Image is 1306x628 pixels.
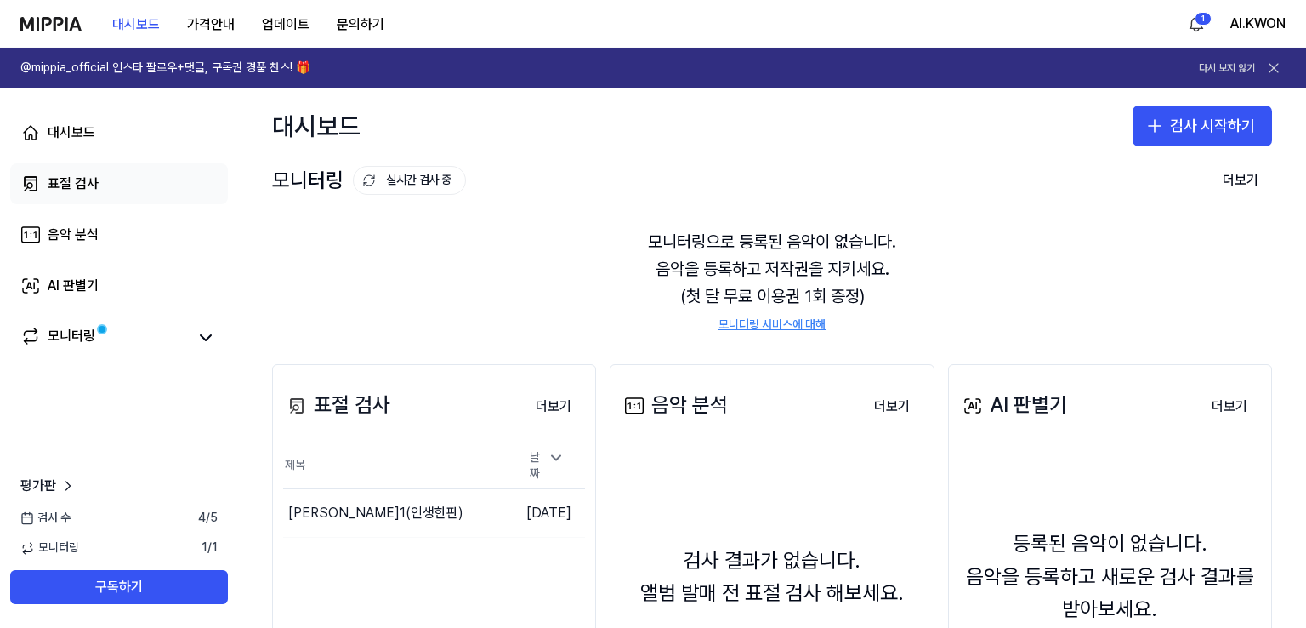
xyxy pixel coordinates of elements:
a: 모니터링 [20,326,187,350]
div: 모니터링으로 등록된 음악이 없습니다. 음악을 등록하고 저작권을 지키세요. (첫 달 무료 이용권 1회 증정) [272,208,1272,354]
button: 가격안내 [173,8,248,42]
a: AI 판별기 [10,265,228,306]
img: 알림 [1186,14,1207,34]
div: 검사 결과가 없습니다. 앨범 발매 전 표절 검사 해보세요. [640,545,904,610]
button: 구독하기 [10,570,228,604]
span: 1 / 1 [202,540,218,557]
a: 더보기 [860,388,923,424]
div: 대시보드 [272,106,361,146]
button: 대시보드 [99,8,173,42]
div: 음악 분석 [48,225,99,245]
button: 더보기 [1198,390,1261,424]
td: [DATE] [509,488,585,537]
button: AI.KWON [1230,14,1286,34]
div: 표절 검사 [283,389,390,421]
div: AI 판별기 [959,389,1067,421]
a: 업데이트 [248,1,323,48]
button: 검사 시작하기 [1133,106,1272,146]
span: 4 / 5 [198,510,218,527]
button: 더보기 [1209,163,1272,197]
a: 표절 검사 [10,163,228,204]
button: 업데이트 [248,8,323,42]
span: 검사 수 [20,510,71,527]
button: 알림1 [1183,10,1210,37]
img: logo [20,17,82,31]
a: 더보기 [1198,388,1261,424]
div: 1 [1195,12,1212,26]
div: AI 판별기 [48,276,99,296]
div: 대시보드 [48,123,95,143]
div: [PERSON_NAME]1(인생한판) [288,503,463,523]
button: 더보기 [522,390,585,424]
a: 더보기 [522,388,585,424]
a: 대시보드 [10,112,228,153]
span: 평가판 [20,476,56,496]
button: 문의하기 [323,8,398,42]
a: 평가판 [20,476,77,496]
div: 표절 검사 [48,174,99,194]
th: 제목 [283,443,509,489]
a: 음악 분석 [10,214,228,255]
h1: @mippia_official 인스타 팔로우+댓글, 구독권 경품 찬스! 🎁 [20,60,310,77]
div: 날짜 [523,444,571,488]
button: 실시간 검사 중 [353,166,466,195]
span: 모니터링 [20,540,79,557]
div: 음악 분석 [621,389,728,421]
div: 등록된 음악이 없습니다. 음악을 등록하고 새로운 검사 결과를 받아보세요. [959,528,1261,625]
button: 더보기 [860,390,923,424]
div: 모니터링 [272,164,466,197]
a: 모니터링 서비스에 대해 [718,317,826,334]
div: 모니터링 [48,326,95,350]
button: 다시 보지 않기 [1199,61,1255,76]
